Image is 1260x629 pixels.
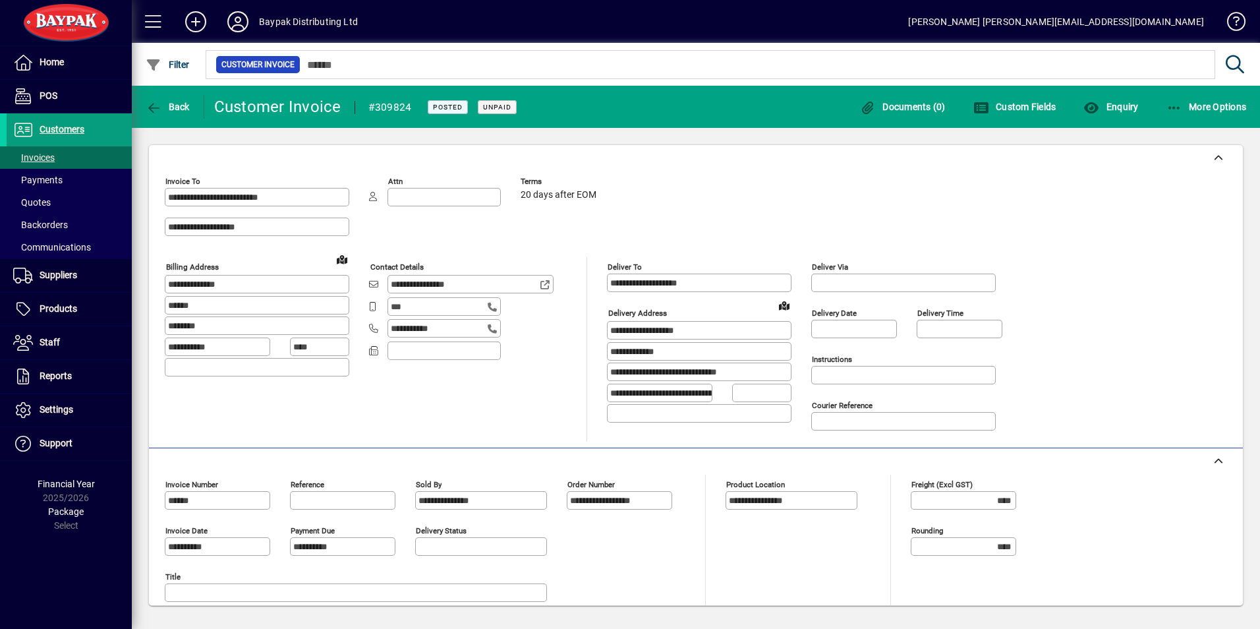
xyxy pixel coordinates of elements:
span: Custom Fields [973,102,1056,112]
span: Payments [13,175,63,185]
a: POS [7,80,132,113]
a: Payments [7,169,132,191]
mat-label: Delivery time [917,309,963,318]
span: More Options [1166,102,1247,112]
span: Support [40,438,72,448]
span: Reports [40,371,72,381]
mat-label: Attn [388,177,403,186]
app-page-header-button: Back [132,95,204,119]
button: Back [142,95,193,119]
a: Suppliers [7,259,132,292]
a: Home [7,46,132,79]
span: Package [48,506,84,517]
a: Settings [7,394,132,427]
button: Add [175,10,217,34]
span: POS [40,90,57,101]
div: Baypak Distributing Ltd [259,11,358,32]
span: Home [40,57,64,67]
mat-label: Instructions [812,355,852,364]
a: Reports [7,360,132,393]
span: Financial Year [38,479,95,489]
mat-label: Sold by [416,480,442,489]
span: Backorders [13,220,68,230]
mat-label: Title [165,572,181,582]
button: Enquiry [1080,95,1141,119]
button: More Options [1163,95,1250,119]
span: Documents (0) [860,102,946,112]
a: Invoices [7,146,132,169]
button: Profile [217,10,259,34]
span: Invoices [13,152,55,163]
a: Knowledge Base [1217,3,1244,45]
a: Communications [7,236,132,258]
span: Customers [40,124,84,135]
mat-label: Rounding [911,526,943,535]
mat-label: Courier Reference [812,401,873,410]
a: View on map [774,295,795,316]
span: Filter [146,59,190,70]
mat-label: Order number [567,480,615,489]
div: #309824 [368,97,412,118]
span: 20 days after EOM [521,190,596,200]
mat-label: Invoice date [165,526,208,535]
div: Customer Invoice [214,96,341,117]
span: Terms [521,177,600,186]
span: Settings [40,404,73,415]
button: Filter [142,53,193,76]
a: Staff [7,326,132,359]
mat-label: Reference [291,480,324,489]
span: Back [146,102,190,112]
a: Backorders [7,214,132,236]
mat-label: Delivery status [416,526,467,535]
span: Customer Invoice [221,58,295,71]
mat-label: Invoice number [165,480,218,489]
button: Documents (0) [857,95,949,119]
span: Staff [40,337,60,347]
span: Products [40,303,77,314]
mat-label: Freight (excl GST) [911,480,973,489]
button: Custom Fields [970,95,1060,119]
span: Unpaid [483,103,511,111]
mat-label: Payment due [291,526,335,535]
span: Posted [433,103,463,111]
a: View on map [331,249,353,270]
span: Quotes [13,197,51,208]
div: [PERSON_NAME] [PERSON_NAME][EMAIL_ADDRESS][DOMAIN_NAME] [908,11,1204,32]
mat-label: Deliver via [812,262,848,272]
a: Products [7,293,132,326]
span: Enquiry [1083,102,1138,112]
mat-label: Deliver To [608,262,642,272]
mat-label: Invoice To [165,177,200,186]
mat-label: Product location [726,480,785,489]
span: Communications [13,242,91,253]
a: Support [7,427,132,460]
a: Quotes [7,191,132,214]
mat-label: Delivery date [812,309,857,318]
span: Suppliers [40,270,77,280]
